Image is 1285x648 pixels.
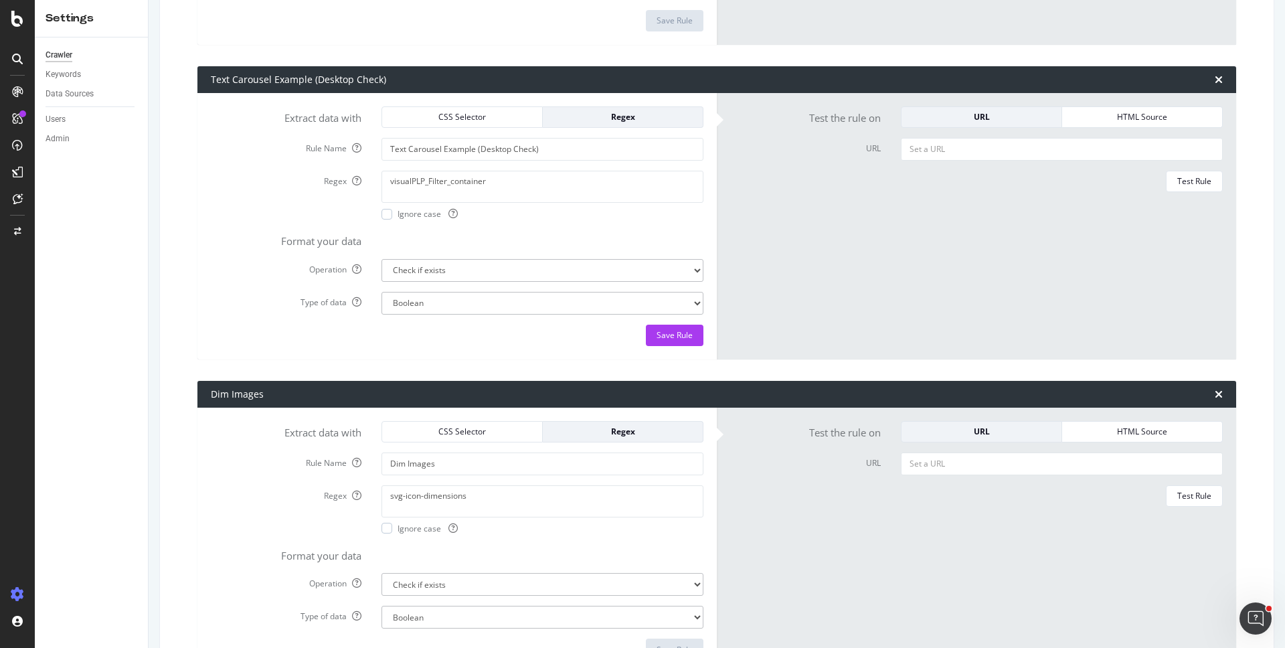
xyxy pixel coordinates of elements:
[46,132,139,146] a: Admin
[211,73,386,86] div: Text Carousel Example (Desktop Check)
[1166,485,1223,507] button: Test Rule
[657,329,693,341] div: Save Rule
[201,106,371,125] label: Extract data with
[553,111,692,123] div: Regex
[393,111,531,123] div: CSS Selector
[201,453,371,469] label: Rule Name
[720,421,891,440] label: Test the rule on
[912,111,1051,123] div: URL
[201,606,371,622] label: Type of data
[1215,389,1223,400] div: times
[393,426,531,437] div: CSS Selector
[201,230,371,248] label: Format your data
[381,138,703,161] input: Provide a name
[1166,171,1223,192] button: Test Rule
[543,421,703,442] button: Regex
[46,48,72,62] div: Crawler
[46,48,139,62] a: Crawler
[1177,490,1211,501] div: Test Rule
[381,171,703,203] textarea: visualPLP_Filter_container
[201,544,371,563] label: Format your data
[46,132,70,146] div: Admin
[46,68,139,82] a: Keywords
[901,106,1062,128] button: URL
[901,138,1223,161] input: Set a URL
[381,485,703,517] textarea: svg-icon-dimensions
[381,421,543,442] button: CSS Selector
[381,106,543,128] button: CSS Selector
[912,426,1051,437] div: URL
[543,106,703,128] button: Regex
[901,453,1223,475] input: Set a URL
[1073,111,1211,123] div: HTML Source
[46,112,66,127] div: Users
[657,15,693,26] div: Save Rule
[1062,106,1223,128] button: HTML Source
[1073,426,1211,437] div: HTML Source
[720,453,891,469] label: URL
[46,11,137,26] div: Settings
[201,485,371,501] label: Regex
[201,292,371,308] label: Type of data
[1215,74,1223,85] div: times
[211,388,264,401] div: Dim Images
[646,325,703,346] button: Save Rule
[201,171,371,187] label: Regex
[46,68,81,82] div: Keywords
[201,259,371,275] label: Operation
[1177,175,1211,187] div: Test Rule
[398,523,458,534] span: Ignore case
[46,112,139,127] a: Users
[720,138,891,154] label: URL
[720,106,891,125] label: Test the rule on
[901,421,1062,442] button: URL
[1239,602,1272,635] iframe: Intercom live chat
[1062,421,1223,442] button: HTML Source
[46,87,94,101] div: Data Sources
[398,208,458,220] span: Ignore case
[46,87,139,101] a: Data Sources
[553,426,692,437] div: Regex
[646,10,703,31] button: Save Rule
[201,138,371,154] label: Rule Name
[201,421,371,440] label: Extract data with
[201,573,371,589] label: Operation
[381,453,703,475] input: Provide a name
